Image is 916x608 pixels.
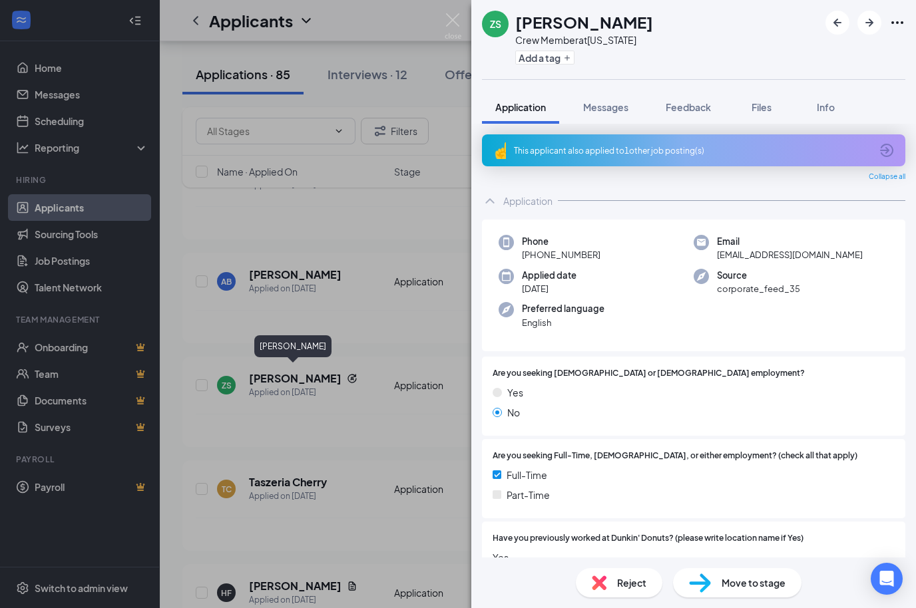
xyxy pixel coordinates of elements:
div: Open Intercom Messenger [871,563,903,595]
span: Messages [583,101,628,113]
span: Reject [617,575,646,590]
h1: [PERSON_NAME] [515,11,653,33]
span: Are you seeking [DEMOGRAPHIC_DATA] or [DEMOGRAPHIC_DATA] employment? [493,367,805,380]
span: corporate_feed_35 [717,282,800,295]
span: Yes [507,385,523,400]
div: This applicant also applied to 1 other job posting(s) [514,145,871,156]
span: No [507,405,520,420]
span: Applied date [522,269,576,282]
div: Crew Member at [US_STATE] [515,33,653,47]
span: Move to stage [722,575,786,590]
span: Part-Time [507,488,550,502]
span: Source [717,269,800,282]
div: [PERSON_NAME] [254,335,332,357]
span: Info [817,101,835,113]
span: [DATE] [522,282,576,295]
svg: ArrowCircle [879,142,895,158]
button: ArrowRight [857,11,881,35]
span: Full-Time [507,468,547,482]
svg: ArrowRight [861,15,877,31]
span: Have you previously worked at Dunkin' Donuts? (please write location name if Yes) [493,532,803,545]
svg: ArrowLeftNew [829,15,845,31]
span: English [522,316,604,329]
div: Application [503,194,553,208]
span: Application [495,101,546,113]
span: Yes [493,550,895,565]
div: ZS [490,17,501,31]
span: Email [717,235,863,248]
button: PlusAdd a tag [515,51,574,65]
svg: Plus [563,54,571,62]
span: [PHONE_NUMBER] [522,248,600,261]
svg: Ellipses [889,15,905,31]
span: Are you seeking Full-Time, [DEMOGRAPHIC_DATA], or either employment? (check all that apply) [493,450,857,462]
span: [EMAIL_ADDRESS][DOMAIN_NAME] [717,248,863,261]
span: Preferred language [522,302,604,315]
button: ArrowLeftNew [825,11,849,35]
svg: ChevronUp [482,193,498,209]
span: Feedback [666,101,711,113]
span: Collapse all [869,172,905,182]
span: Files [752,101,772,113]
span: Phone [522,235,600,248]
